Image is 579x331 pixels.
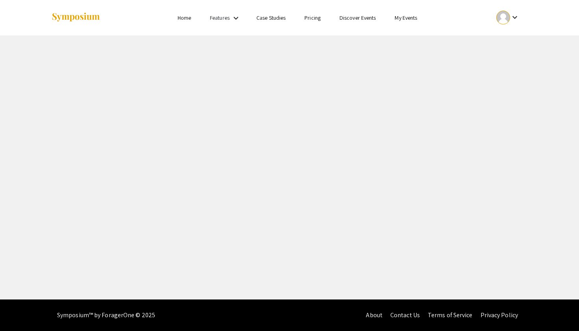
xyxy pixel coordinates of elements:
[428,311,473,319] a: Terms of Service
[231,13,241,23] mat-icon: Expand Features list
[366,311,382,319] a: About
[6,296,33,325] iframe: Chat
[256,14,286,21] a: Case Studies
[481,311,518,319] a: Privacy Policy
[390,311,420,319] a: Contact Us
[178,14,191,21] a: Home
[340,14,376,21] a: Discover Events
[304,14,321,21] a: Pricing
[395,14,417,21] a: My Events
[57,299,155,331] div: Symposium™ by ForagerOne © 2025
[51,12,100,23] img: Symposium by ForagerOne
[210,14,230,21] a: Features
[510,13,520,22] mat-icon: Expand account dropdown
[488,9,528,26] button: Expand account dropdown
